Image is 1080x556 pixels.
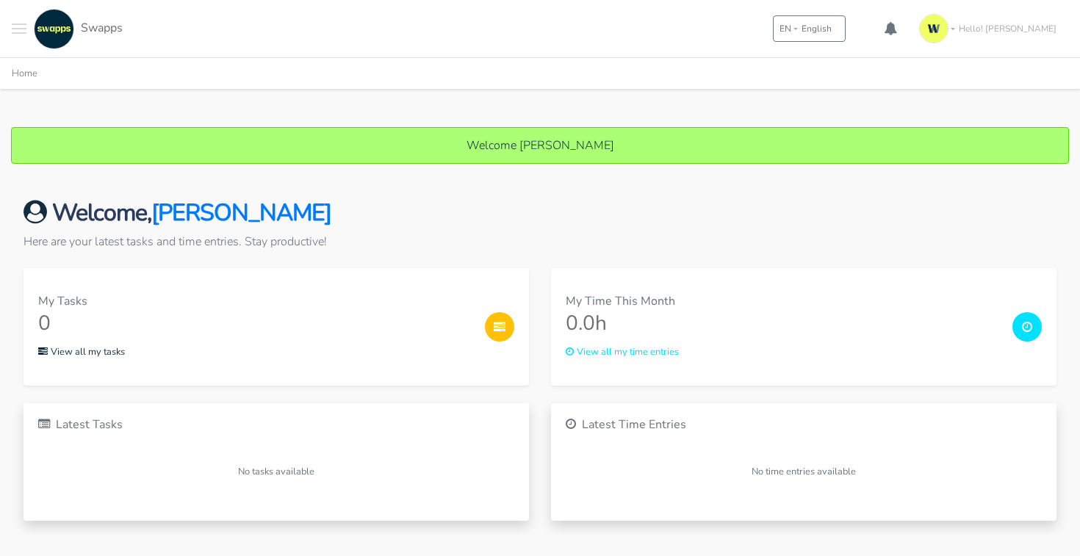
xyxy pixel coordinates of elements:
button: ENEnglish [773,15,846,42]
p: Here are your latest tasks and time entries. Stay productive! [24,233,1056,250]
h6: Latest Tasks [38,418,514,432]
a: Home [12,67,37,80]
a: View all my tasks [38,343,125,359]
h6: My Time This Month [566,295,1001,308]
small: No tasks available [238,465,314,478]
span: English [802,22,832,35]
p: Welcome [PERSON_NAME] [26,137,1054,154]
span: Hello! [PERSON_NAME] [959,22,1056,35]
span: [PERSON_NAME] [151,197,331,228]
small: View all my tasks [38,345,125,358]
span: Swapps [81,20,123,36]
h6: My Tasks [38,295,473,308]
a: Swapps [30,9,123,49]
small: No time entries available [752,465,856,478]
h3: 0.0h [566,311,1001,336]
h6: Latest Time Entries [566,418,1042,432]
a: View all my time entries [566,343,679,359]
img: swapps-linkedin-v2.jpg [34,9,74,49]
img: isotipo-3-3e143c57.png [919,14,948,43]
button: Toggle navigation menu [12,9,26,49]
small: View all my time entries [566,345,679,358]
h2: Welcome, [24,199,1056,227]
a: Hello! [PERSON_NAME] [913,8,1068,49]
h3: 0 [38,311,473,336]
